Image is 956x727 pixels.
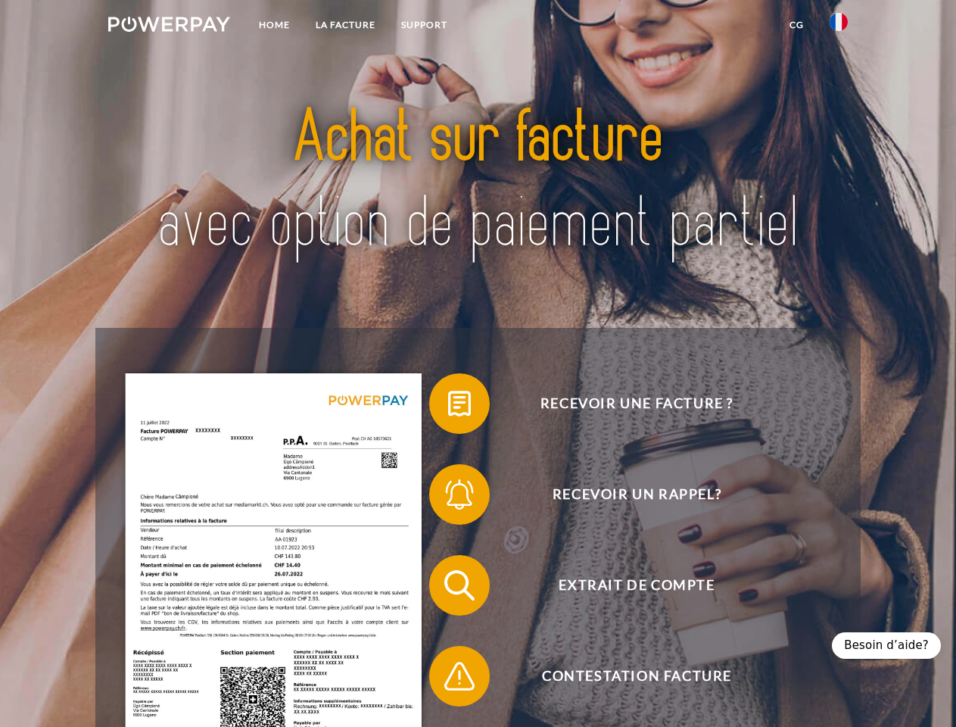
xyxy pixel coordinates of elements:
button: Contestation Facture [429,646,823,707]
img: fr [830,13,848,31]
span: Recevoir une facture ? [451,373,822,434]
a: LA FACTURE [303,11,388,39]
span: Recevoir un rappel? [451,464,822,525]
img: qb_bill.svg [441,385,478,423]
img: qb_bell.svg [441,476,478,513]
button: Extrait de compte [429,555,823,616]
span: Extrait de compte [451,555,822,616]
div: Besoin d’aide? [832,632,941,659]
button: Recevoir un rappel? [429,464,823,525]
a: Home [246,11,303,39]
img: logo-powerpay-white.svg [108,17,230,32]
span: Contestation Facture [451,646,822,707]
a: Support [388,11,460,39]
img: qb_warning.svg [441,657,478,695]
img: title-powerpay_fr.svg [145,73,811,290]
img: qb_search.svg [441,566,478,604]
a: CG [777,11,817,39]
button: Recevoir une facture ? [429,373,823,434]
